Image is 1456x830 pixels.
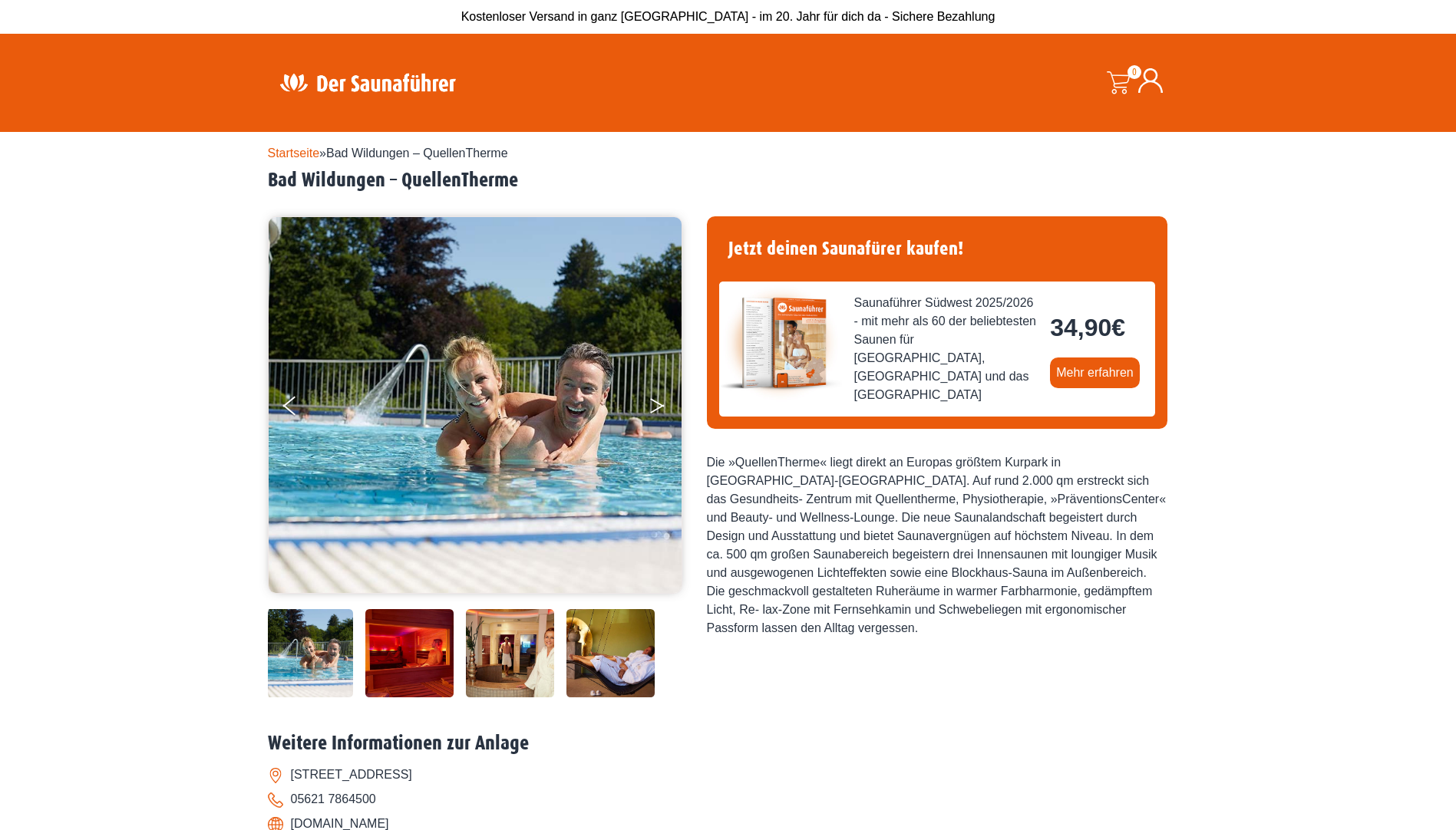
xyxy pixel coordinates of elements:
h4: Jetzt deinen Saunafürer kaufen! [719,229,1155,269]
span: Saunaführer Südwest 2025/2026 - mit mehr als 60 der beliebtesten Saunen für [GEOGRAPHIC_DATA], [G... [854,294,1038,404]
li: [STREET_ADDRESS] [268,762,1189,787]
bdi: 34,90 [1050,314,1125,341]
div: Die »QuellenTherme« liegt direkt an Europas größtem Kurpark in [GEOGRAPHIC_DATA]-[GEOGRAPHIC_DATA... [707,453,1167,637]
img: der-saunafuehrer-2025-suedwest.jpg [719,282,842,404]
span: € [1111,314,1125,341]
button: Previous [283,390,322,428]
a: Mehr erfahren [1050,357,1140,388]
span: » [268,147,508,160]
span: Bad Wildungen – QuellenTherme [326,147,508,160]
span: Kostenloser Versand in ganz [GEOGRAPHIC_DATA] - im 20. Jahr für dich da - Sichere Bezahlung [461,10,995,23]
span: 0 [1127,65,1141,79]
li: 05621 7864500 [268,787,1189,812]
h2: Weitere Informationen zur Anlage [268,732,1189,756]
a: Startseite [268,147,320,160]
h2: Bad Wildungen – QuellenTherme [268,169,1189,193]
button: Next [649,390,687,428]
